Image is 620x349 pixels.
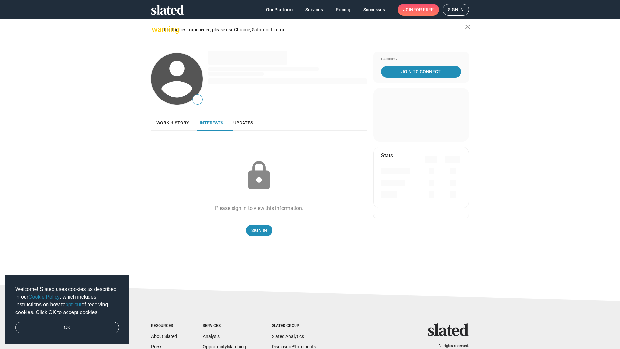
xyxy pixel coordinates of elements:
mat-icon: warning [152,26,160,33]
a: Our Platform [261,4,298,16]
span: Services [305,4,323,16]
mat-icon: close [464,23,471,31]
div: Slated Group [272,323,316,329]
a: Sign In [246,225,272,236]
span: Updates [233,120,253,125]
a: Join To Connect [381,66,461,78]
a: Work history [151,115,194,131]
div: Connect [381,57,461,62]
span: Welcome! Slated uses cookies as described in our , which includes instructions on how to of recei... [15,285,119,316]
a: dismiss cookie message [15,322,119,334]
a: Interests [194,115,228,131]
a: Updates [228,115,258,131]
mat-card-title: Stats [381,152,393,159]
div: Services [203,323,246,329]
div: For the best experience, please use Chrome, Safari, or Firefox. [164,26,465,34]
a: Joinfor free [398,4,439,16]
div: cookieconsent [5,275,129,344]
a: Successes [358,4,390,16]
a: Services [300,4,328,16]
a: About Slated [151,334,177,339]
span: Successes [363,4,385,16]
a: Pricing [331,4,356,16]
a: Analysis [203,334,220,339]
div: Resources [151,323,177,329]
span: — [193,96,202,104]
span: Our Platform [266,4,293,16]
span: Join To Connect [382,66,460,78]
a: Sign in [443,4,469,16]
span: Sign In [251,225,267,236]
span: Interests [200,120,223,125]
a: Slated Analytics [272,334,304,339]
div: Please sign in to view this information. [215,205,303,212]
span: Pricing [336,4,350,16]
a: Cookie Policy [28,294,60,300]
span: for free [413,4,434,16]
span: Work history [156,120,189,125]
span: Sign in [448,4,464,15]
a: opt-out [66,302,82,307]
mat-icon: lock [243,160,275,192]
span: Join [403,4,434,16]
